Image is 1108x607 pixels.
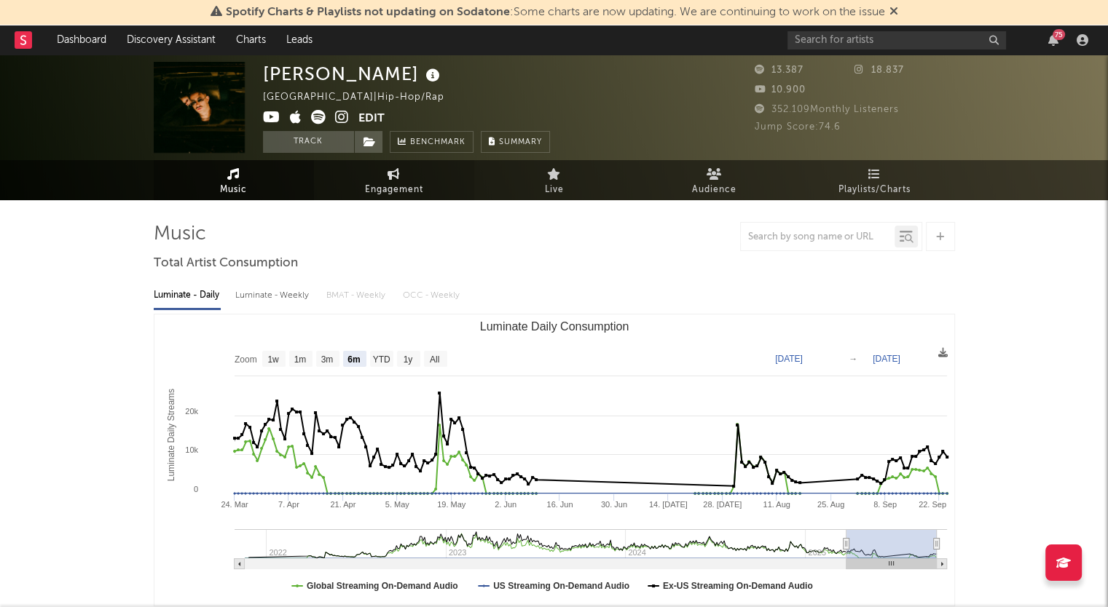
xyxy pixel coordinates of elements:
[410,134,465,151] span: Benchmark
[185,445,198,454] text: 10k
[795,160,955,200] a: Playlists/Charts
[263,131,354,153] button: Track
[347,354,360,365] text: 6m
[703,500,742,509] text: 28. [DATE]
[873,500,897,509] text: 8. Sep
[390,131,474,153] a: Benchmark
[117,25,226,55] a: Discovery Assistant
[294,354,306,365] text: 1m
[321,354,333,365] text: 3m
[741,231,895,243] input: Search by song name or URL
[775,354,803,364] text: [DATE]
[220,181,247,199] span: Music
[385,500,409,509] text: 5. May
[889,7,898,18] span: Dismiss
[226,7,885,18] span: : Some charts are now updating. We are continuing to work on the issue
[817,500,844,509] text: 25. Aug
[481,131,550,153] button: Summary
[307,581,458,591] text: Global Streaming On-Demand Audio
[648,500,687,509] text: 14. [DATE]
[634,160,795,200] a: Audience
[495,500,516,509] text: 2. Jun
[314,160,474,200] a: Engagement
[154,283,221,308] div: Luminate - Daily
[493,581,629,591] text: US Streaming On-Demand Audio
[479,320,629,333] text: Luminate Daily Consumption
[787,31,1006,49] input: Search for artists
[403,354,412,365] text: 1y
[263,89,461,106] div: [GEOGRAPHIC_DATA] | Hip-Hop/Rap
[267,354,279,365] text: 1w
[755,85,806,95] span: 10.900
[755,66,804,75] span: 13.387
[873,354,900,364] text: [DATE]
[226,25,276,55] a: Charts
[763,500,790,509] text: 11. Aug
[600,500,626,509] text: 30. Jun
[1048,34,1058,46] button: 75
[1053,29,1065,40] div: 75
[755,105,899,114] span: 352.109 Monthly Listeners
[226,7,510,18] span: Spotify Charts & Playlists not updating on Sodatone
[154,160,314,200] a: Music
[193,485,197,493] text: 0
[499,138,542,146] span: Summary
[235,283,312,308] div: Luminate - Weekly
[263,62,444,86] div: [PERSON_NAME]
[185,407,198,416] text: 20k
[372,354,390,365] text: YTD
[154,314,954,606] svg: Luminate Daily Consumption
[755,122,841,132] span: Jump Score: 74.6
[330,500,355,509] text: 21. Apr
[474,160,634,200] a: Live
[165,389,176,481] text: Luminate Daily Streams
[278,500,299,509] text: 7. Apr
[365,181,423,199] span: Engagement
[546,500,573,509] text: 16. Jun
[854,66,904,75] span: 18.837
[838,181,911,199] span: Playlists/Charts
[692,181,736,199] span: Audience
[437,500,466,509] text: 19. May
[849,354,857,364] text: →
[154,255,298,272] span: Total Artist Consumption
[221,500,248,509] text: 24. Mar
[662,581,812,591] text: Ex-US Streaming On-Demand Audio
[918,500,946,509] text: 22. Sep
[47,25,117,55] a: Dashboard
[545,181,564,199] span: Live
[235,354,257,365] text: Zoom
[429,354,439,365] text: All
[358,110,385,128] button: Edit
[276,25,323,55] a: Leads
